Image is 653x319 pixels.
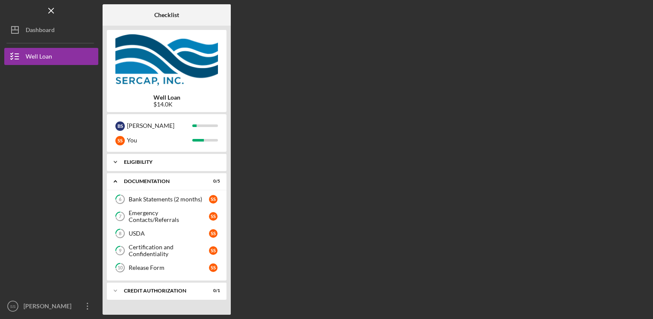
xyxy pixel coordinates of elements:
div: 0 / 1 [205,288,220,293]
div: $14.0K [153,101,180,108]
div: CREDIT AUTHORIZATION [124,288,199,293]
div: S S [209,212,218,221]
tspan: 7 [119,214,122,219]
div: S S [115,136,125,145]
div: S S [209,263,218,272]
tspan: 9 [119,248,122,254]
div: Release Form [129,264,209,271]
div: Well Loan [26,48,52,67]
a: 7Emergency Contacts/ReferralsSS [111,208,222,225]
div: S S [209,229,218,238]
a: 9Certification and ConfidentialitySS [111,242,222,259]
a: 10Release FormSS [111,259,222,276]
div: 0 / 5 [205,179,220,184]
div: You [127,133,192,148]
div: Dashboard [26,21,55,41]
tspan: 8 [119,231,121,236]
tspan: 10 [118,265,123,271]
b: Well Loan [153,94,180,101]
div: USDA [129,230,209,237]
div: Certification and Confidentiality [129,244,209,257]
div: S S [209,195,218,204]
div: B S [115,121,125,131]
button: Dashboard [4,21,98,38]
img: Product logo [107,34,226,86]
div: Documentation [124,179,199,184]
a: 6Bank Statements (2 months)SS [111,191,222,208]
button: Well Loan [4,48,98,65]
tspan: 6 [119,197,122,202]
text: SS [10,304,16,309]
button: SS[PERSON_NAME] [4,298,98,315]
b: Checklist [154,12,179,18]
div: Bank Statements (2 months) [129,196,209,203]
div: Eligibility [124,159,216,165]
div: S S [209,246,218,255]
div: Emergency Contacts/Referrals [129,210,209,223]
div: [PERSON_NAME] [127,118,192,133]
a: 8USDASS [111,225,222,242]
div: [PERSON_NAME] [21,298,77,317]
